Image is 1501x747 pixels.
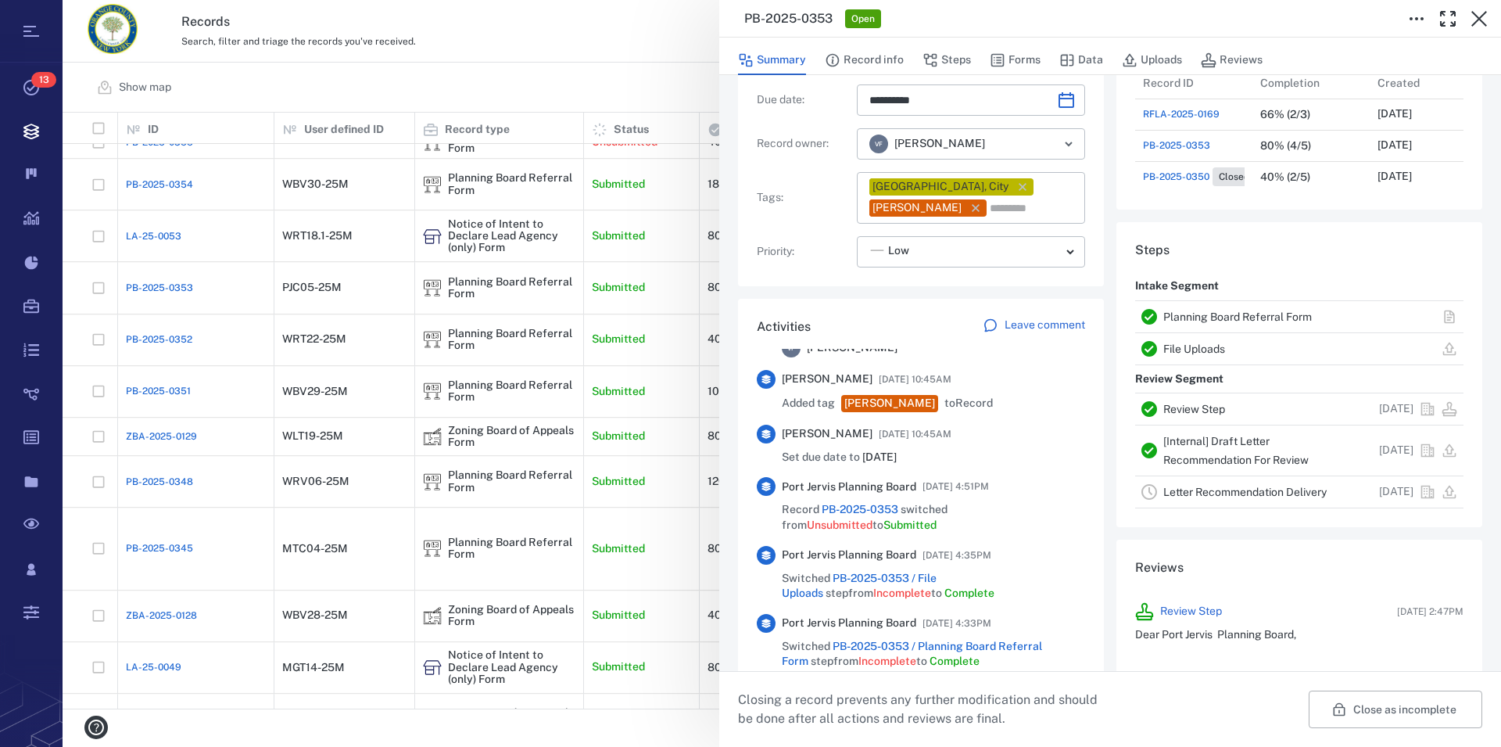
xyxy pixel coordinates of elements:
[1260,109,1310,120] div: 66% (2/3)
[858,655,916,667] span: Incomplete
[825,45,904,75] button: Record info
[922,477,989,496] span: [DATE] 4:51PM
[782,372,872,387] span: [PERSON_NAME]
[738,45,806,75] button: Summary
[894,136,985,152] span: [PERSON_NAME]
[757,136,851,152] p: Record owner :
[1252,67,1370,99] div: Completion
[1260,171,1310,183] div: 40% (2/5)
[1379,443,1413,458] p: [DATE]
[1163,403,1225,415] a: Review Step
[744,9,833,28] h3: PB-2025-0353
[1135,272,1219,300] p: Intake Segment
[872,179,1008,195] div: [GEOGRAPHIC_DATA], City
[1463,3,1495,34] button: Close
[1432,3,1463,34] button: Toggle Fullscreen
[944,396,993,411] span: to Record
[1370,67,1487,99] div: Created
[738,691,1110,728] p: Closing a record prevents any further modification and should be done after all actions and revie...
[1058,133,1080,155] button: Open
[888,243,909,259] span: Low
[1123,590,1476,719] div: Review Step[DATE] 2:47PMDear Port Jervis Planning Board, The Orange County Planning Depa...
[1122,45,1182,75] button: Uploads
[35,11,66,25] span: Help
[862,451,897,463] span: [DATE]
[782,396,835,411] span: Added tag
[757,244,851,260] p: Priority :
[1309,691,1482,728] button: Close as incomplete
[922,45,971,75] button: Steps
[757,318,811,336] h6: Activities
[757,92,851,108] p: Due date :
[1379,401,1413,417] p: [DATE]
[807,519,872,531] span: Unsubmitted
[1260,61,1320,105] div: Completion
[782,616,916,631] span: Port Jervis Planning Board
[31,72,56,88] span: 13
[782,450,897,465] span: Set due date to
[879,425,951,444] span: [DATE] 10:45AM
[1143,61,1194,105] div: Record ID
[1143,107,1220,121] a: RFLA-2025-0169
[1377,169,1412,185] p: [DATE]
[782,502,1085,533] span: Record switched from to
[1163,435,1309,466] a: [Internal] Draft Letter Recommendation For Review
[1135,241,1463,260] h6: Steps
[872,200,962,216] div: [PERSON_NAME]
[1401,3,1432,34] button: Toggle to Edit Boxes
[990,45,1041,75] button: Forms
[1163,343,1225,355] a: File Uploads
[883,519,937,531] span: Submitted
[1379,484,1413,500] p: [DATE]
[1059,45,1103,75] button: Data
[782,639,1085,670] span: Switched step from to
[757,190,851,206] p: Tags :
[1160,604,1222,620] a: Review Step
[844,396,935,411] div: [PERSON_NAME]
[1135,67,1252,99] div: Record ID
[1135,365,1223,393] p: Review Segment
[1143,167,1256,186] a: PB-2025-0350Closed
[1135,558,1463,577] h6: Reviews
[782,572,937,600] a: PB-2025-0353 / File Uploads
[930,655,980,667] span: Complete
[1135,627,1463,643] p: Dear Port Jervis Planning Board,
[983,318,1085,336] a: Leave comment
[1201,45,1263,75] button: Reviews
[1397,605,1463,619] span: [DATE] 2:47PM
[879,370,951,389] span: [DATE] 10:45AM
[782,571,1085,602] span: Switched step from to
[738,299,1104,724] div: ActivitiesLeave commentVF[PERSON_NAME][PERSON_NAME][DATE] 10:45AMAdded tag [PERSON_NAME] toRecord...
[1377,61,1420,105] div: Created
[1005,318,1085,333] p: Leave comment
[944,587,994,599] span: Complete
[1260,140,1311,152] div: 80% (4/5)
[1163,311,1312,323] a: Planning Board Referral Form
[782,426,872,442] span: [PERSON_NAME]
[869,135,888,153] div: V F
[873,587,931,599] span: Incomplete
[1377,106,1412,122] p: [DATE]
[1216,171,1252,184] span: Closed
[922,614,991,633] span: [DATE] 4:33PM
[822,503,898,515] a: PB-2025-0353
[782,479,916,495] span: Port Jervis Planning Board
[1116,222,1482,540] div: StepsIntake SegmentPlanning Board Referral FormFile UploadsReview SegmentReview Step[DATE][Intern...
[1163,486,1327,498] a: Letter Recommendation Delivery
[1377,138,1412,153] p: [DATE]
[922,546,991,565] span: [DATE] 4:35PM
[1143,138,1210,153] a: PB-2025-0353
[782,640,1042,668] a: PB-2025-0353 / Planning Board Referral Form
[1051,84,1082,116] button: Choose date, selected date is Oct 18, 2025
[848,13,878,26] span: Open
[782,548,916,563] span: Port Jervis Planning Board
[1143,170,1209,184] span: PB-2025-0350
